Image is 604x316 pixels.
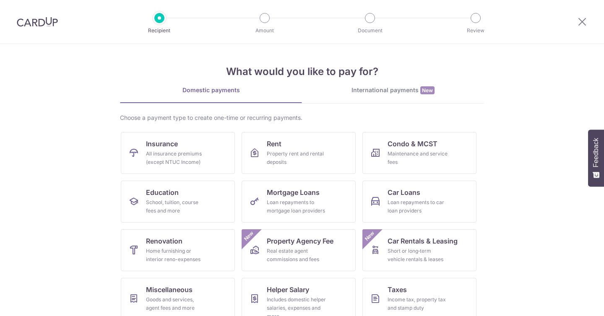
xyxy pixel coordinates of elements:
[445,26,507,35] p: Review
[267,187,320,197] span: Mortgage Loans
[267,198,327,215] div: Loan repayments to mortgage loan providers
[267,150,327,166] div: Property rent and rental deposits
[388,236,458,246] span: Car Rentals & Leasing
[120,86,302,94] div: Domestic payments
[146,247,206,264] div: Home furnishing or interior reno-expenses
[362,229,476,271] a: Car Rentals & LeasingShort or long‑term vehicle rentals & leasesNew
[146,139,178,149] span: Insurance
[128,26,190,35] p: Recipient
[121,181,235,223] a: EducationSchool, tuition, course fees and more
[592,138,600,167] span: Feedback
[146,295,206,312] div: Goods and services, agent fees and more
[388,187,420,197] span: Car Loans
[302,86,484,95] div: International payments
[267,139,281,149] span: Rent
[242,132,356,174] a: RentProperty rent and rental deposits
[420,86,435,94] span: New
[120,114,484,122] div: Choose a payment type to create one-time or recurring payments.
[120,64,484,79] h4: What would you like to pay for?
[146,285,193,295] span: Miscellaneous
[146,187,179,197] span: Education
[339,26,401,35] p: Document
[121,229,235,271] a: RenovationHome furnishing or interior reno-expenses
[388,139,437,149] span: Condo & MCST
[388,150,448,166] div: Maintenance and service fees
[234,26,296,35] p: Amount
[363,229,377,243] span: New
[146,198,206,215] div: School, tuition, course fees and more
[146,150,206,166] div: All insurance premiums (except NTUC Income)
[362,132,476,174] a: Condo & MCSTMaintenance and service fees
[242,181,356,223] a: Mortgage LoansLoan repayments to mortgage loan providers
[146,236,182,246] span: Renovation
[388,285,407,295] span: Taxes
[267,236,333,246] span: Property Agency Fee
[242,229,356,271] a: Property Agency FeeReal estate agent commissions and feesNew
[362,181,476,223] a: Car LoansLoan repayments to car loan providers
[388,198,448,215] div: Loan repayments to car loan providers
[388,295,448,312] div: Income tax, property tax and stamp duty
[121,132,235,174] a: InsuranceAll insurance premiums (except NTUC Income)
[588,130,604,186] button: Feedback - Show survey
[242,229,256,243] span: New
[17,17,58,27] img: CardUp
[267,247,327,264] div: Real estate agent commissions and fees
[388,247,448,264] div: Short or long‑term vehicle rentals & leases
[267,285,309,295] span: Helper Salary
